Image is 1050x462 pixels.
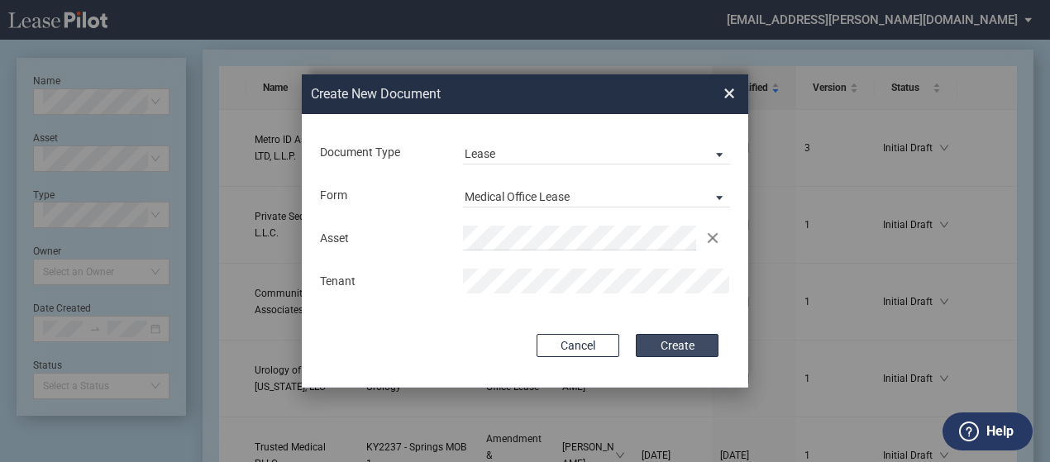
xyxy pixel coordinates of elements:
span: × [723,80,735,107]
button: Create [636,334,718,357]
h2: Create New Document [311,85,665,103]
md-select: Lease Form: Medical Office Lease [463,183,730,207]
div: Tenant [311,274,454,290]
div: Form [311,188,454,204]
div: Document Type [311,145,454,161]
div: Lease [465,147,495,160]
md-dialog: Create New ... [302,74,748,388]
label: Help [986,421,1014,442]
md-select: Document Type: Lease [463,140,730,164]
div: Asset [311,231,454,247]
button: Cancel [537,334,619,357]
div: Medical Office Lease [465,190,570,203]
